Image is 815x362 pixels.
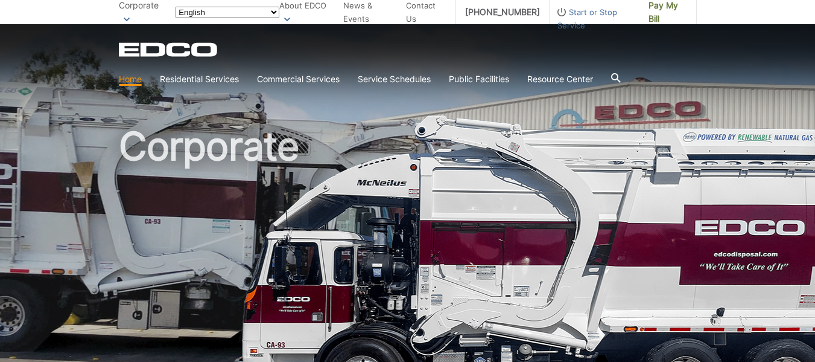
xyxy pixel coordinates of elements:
a: Public Facilities [449,73,509,86]
a: Commercial Services [257,73,340,86]
a: Resource Center [527,73,593,86]
a: Service Schedules [358,73,431,86]
a: Home [119,73,142,86]
a: Residential Services [160,73,239,86]
select: Select a language [176,7,279,18]
a: EDCD logo. Return to the homepage. [119,42,219,57]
